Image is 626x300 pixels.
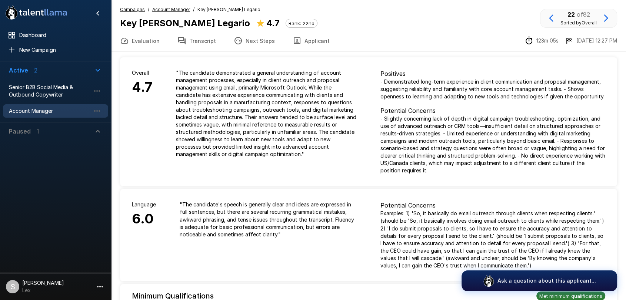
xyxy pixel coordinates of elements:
[152,7,190,12] u: Account Manager
[197,6,260,13] span: Key [PERSON_NAME] Legario
[536,37,559,44] p: 123m 05s
[560,20,597,26] span: Sorted by Overall
[567,11,575,18] b: 22
[266,18,280,28] b: 4.7
[536,293,605,299] span: Met minimum qualifications
[132,77,152,98] h6: 4.7
[284,30,339,51] button: Applicant
[132,208,156,230] h6: 6.0
[286,20,317,26] span: Rank: 22nd
[225,30,284,51] button: Next Steps
[120,18,250,28] b: Key [PERSON_NAME] Legario
[180,201,357,238] p: " The candidate's speech is generally clear and ideas are expressed in full sentences, but there ...
[120,7,145,12] u: Campaigns
[380,78,605,100] p: - Demonstrated long-term experience in client communication and proposal management, suggesting r...
[483,275,495,287] img: logo_glasses@2x.png
[380,115,605,174] p: - Slightly concerning lack of depth in digital campaign troubleshooting, optimization, and use of...
[380,210,605,269] p: Examples: 1) 'So, it basically do email outreach through clients when respecting clients.' (shoul...
[148,6,149,13] span: /
[132,201,156,208] p: Language
[169,30,225,51] button: Transcript
[577,11,590,18] span: of 82
[525,36,559,45] div: The time between starting and completing the interview
[380,201,605,210] p: Potential Concerns
[565,36,617,45] div: The date and time when the interview was completed
[176,69,357,158] p: " The candidate demonstrated a general understanding of account management processes, especially ...
[497,277,596,284] p: Ask a question about this applicant...
[380,69,605,78] p: Positives
[111,30,169,51] button: Evaluation
[132,69,152,77] p: Overall
[462,270,617,291] button: Ask a question about this applicant...
[193,6,194,13] span: /
[380,106,605,115] p: Potential Concerns
[576,37,617,44] p: [DATE] 12:27 PM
